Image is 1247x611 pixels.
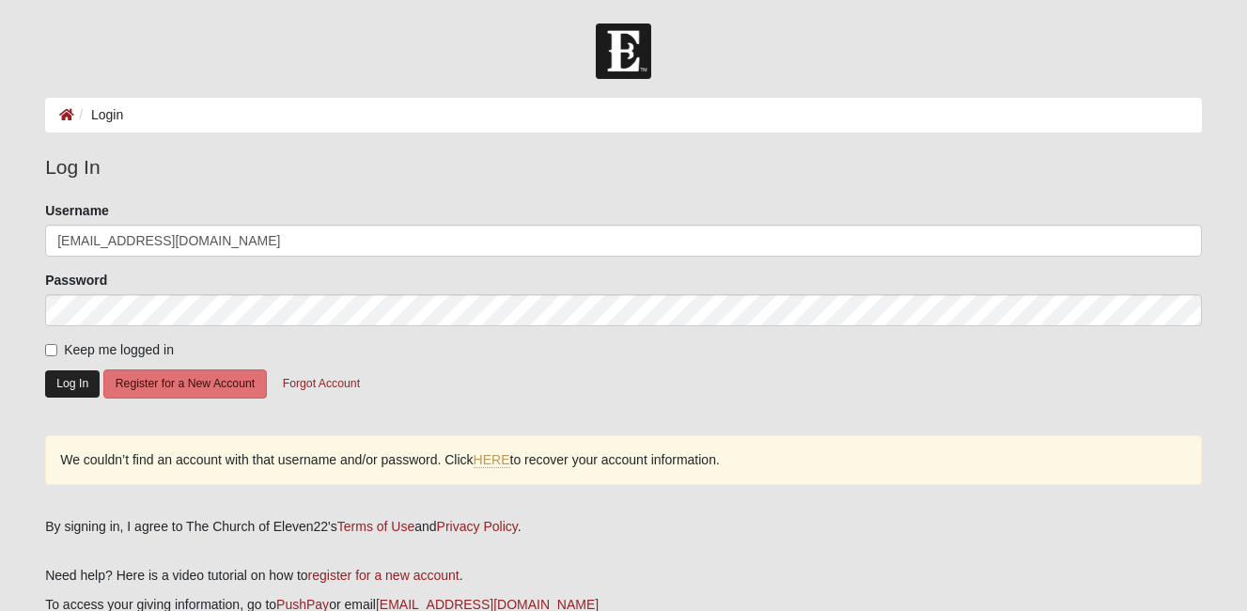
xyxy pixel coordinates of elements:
[474,452,510,468] a: HERE
[45,566,1202,586] p: Need help? Here is a video tutorial on how to .
[64,342,174,357] span: Keep me logged in
[45,435,1202,485] div: We couldn’t find an account with that username and/or password. Click to recover your account inf...
[45,152,1202,182] legend: Log In
[45,271,107,290] label: Password
[45,370,100,398] button: Log In
[45,344,57,356] input: Keep me logged in
[437,519,518,534] a: Privacy Policy
[45,517,1202,537] div: By signing in, I agree to The Church of Eleven22's and .
[271,369,372,399] button: Forgot Account
[337,519,414,534] a: Terms of Use
[596,23,651,79] img: Church of Eleven22 Logo
[103,369,267,399] button: Register for a New Account
[308,568,460,583] a: register for a new account
[45,201,109,220] label: Username
[74,105,123,125] li: Login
